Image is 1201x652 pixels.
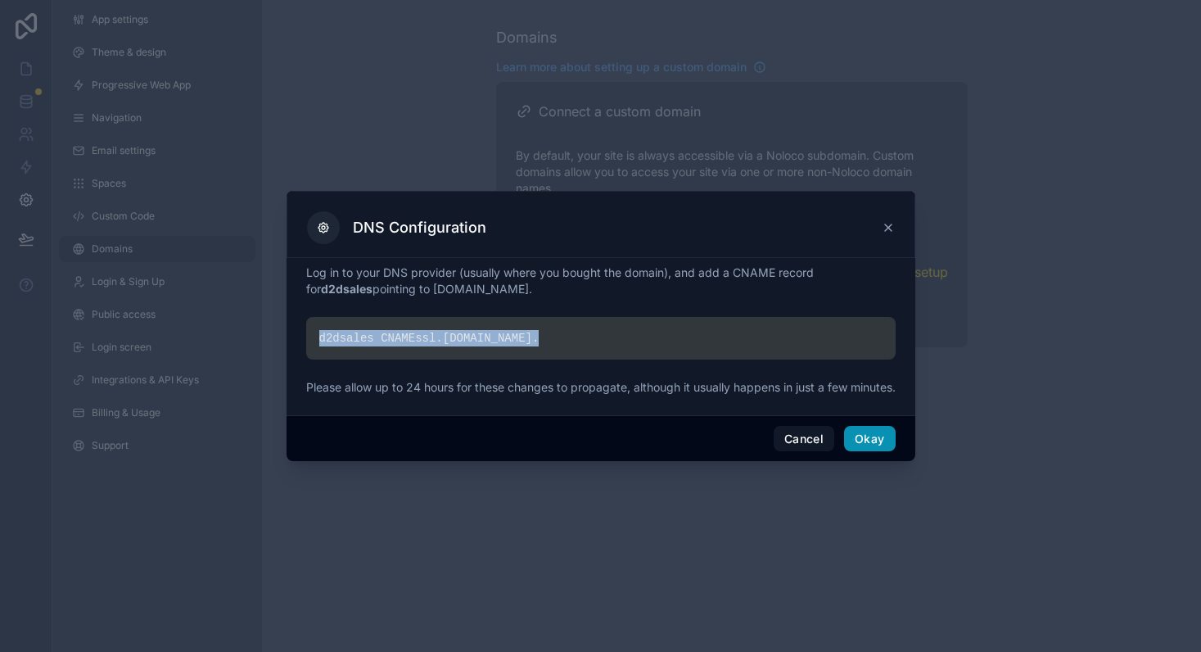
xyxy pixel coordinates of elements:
[306,317,896,360] div: d2dsales CNAME ssl. [DOMAIN_NAME] .
[306,265,896,297] p: Log in to your DNS provider (usually where you bought the domain), and add a CNAME record for poi...
[321,282,372,296] strong: d2dsales
[353,218,486,238] h3: DNS Configuration
[774,426,834,452] button: Cancel
[306,379,896,396] p: Please allow up to 24 hours for these changes to propagate, although it usually happens in just a...
[844,426,895,452] button: Okay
